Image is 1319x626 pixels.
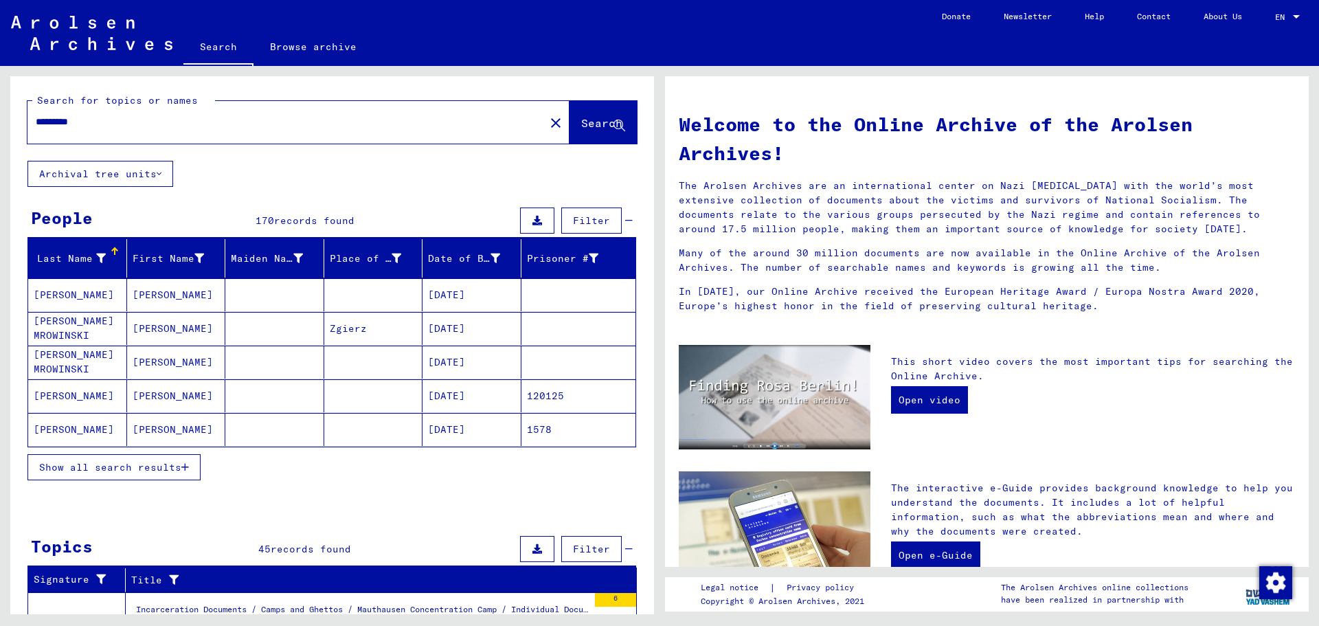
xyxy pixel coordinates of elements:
[581,116,622,130] span: Search
[701,595,870,607] p: Copyright © Arolsen Archives, 2021
[39,461,181,473] span: Show all search results
[28,379,127,412] mat-cell: [PERSON_NAME]
[422,346,521,379] mat-cell: [DATE]
[891,355,1295,383] p: This short video covers the most important tips for searching the Online Archive.
[27,454,201,480] button: Show all search results
[1259,566,1292,599] img: Change consent
[428,251,500,266] div: Date of Birth
[422,379,521,412] mat-cell: [DATE]
[127,346,226,379] mat-cell: [PERSON_NAME]
[258,543,271,555] span: 45
[527,247,620,269] div: Prisoner #
[1243,577,1294,611] img: yv_logo.png
[561,208,622,234] button: Filter
[133,247,225,269] div: First Name
[34,251,106,266] div: Last Name
[570,101,637,144] button: Search
[428,247,521,269] div: Date of Birth
[679,284,1295,313] p: In [DATE], our Online Archive received the European Heritage Award / Europa Nostra Award 2020, Eu...
[133,251,205,266] div: First Name
[1001,594,1188,606] p: have been realized in partnership with
[542,109,570,136] button: Clear
[127,413,226,446] mat-cell: [PERSON_NAME]
[31,205,93,230] div: People
[521,413,636,446] mat-cell: 1578
[521,379,636,412] mat-cell: 120125
[891,481,1295,539] p: The interactive e-Guide provides background knowledge to help you understand the documents. It in...
[27,161,173,187] button: Archival tree units
[561,536,622,562] button: Filter
[127,239,226,278] mat-header-cell: First Name
[679,246,1295,275] p: Many of the around 30 million documents are now available in the Online Archive of the Arolsen Ar...
[891,541,980,569] a: Open e-Guide
[271,543,351,555] span: records found
[422,278,521,311] mat-cell: [DATE]
[330,251,402,266] div: Place of Birth
[225,239,324,278] mat-header-cell: Maiden Name
[1275,12,1290,22] span: EN
[422,413,521,446] mat-cell: [DATE]
[1001,581,1188,594] p: The Arolsen Archives online collections
[701,581,870,595] div: |
[324,312,423,345] mat-cell: Zgierz
[231,247,324,269] div: Maiden Name
[37,94,198,107] mat-label: Search for topics or names
[521,239,636,278] mat-header-cell: Prisoner #
[330,247,422,269] div: Place of Birth
[34,569,125,591] div: Signature
[527,251,599,266] div: Prisoner #
[11,16,172,50] img: Arolsen_neg.svg
[28,312,127,345] mat-cell: [PERSON_NAME] MROWINSKI
[131,573,602,588] div: Title
[31,534,93,559] div: Topics
[422,239,521,278] mat-header-cell: Date of Birth
[422,312,521,345] mat-cell: [DATE]
[34,247,126,269] div: Last Name
[274,214,354,227] span: records found
[136,603,588,623] div: Incarceration Documents / Camps and Ghettos / Mauthausen Concentration Camp / Individual Document...
[679,345,870,449] img: video.jpg
[573,214,610,227] span: Filter
[701,581,769,595] a: Legal notice
[679,471,870,599] img: eguide.jpg
[28,413,127,446] mat-cell: [PERSON_NAME]
[548,115,564,131] mat-icon: close
[679,179,1295,236] p: The Arolsen Archives are an international center on Nazi [MEDICAL_DATA] with the world’s most ext...
[231,251,303,266] div: Maiden Name
[776,581,870,595] a: Privacy policy
[1259,566,1292,599] div: Change consent
[28,278,127,311] mat-cell: [PERSON_NAME]
[131,569,620,591] div: Title
[34,572,108,587] div: Signature
[127,278,226,311] mat-cell: [PERSON_NAME]
[595,593,636,607] div: 6
[324,239,423,278] mat-header-cell: Place of Birth
[253,30,373,63] a: Browse archive
[256,214,274,227] span: 170
[28,239,127,278] mat-header-cell: Last Name
[127,312,226,345] mat-cell: [PERSON_NAME]
[679,110,1295,168] h1: Welcome to the Online Archive of the Arolsen Archives!
[183,30,253,66] a: Search
[891,386,968,414] a: Open video
[573,543,610,555] span: Filter
[28,346,127,379] mat-cell: [PERSON_NAME] MROWINSKI
[127,379,226,412] mat-cell: [PERSON_NAME]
